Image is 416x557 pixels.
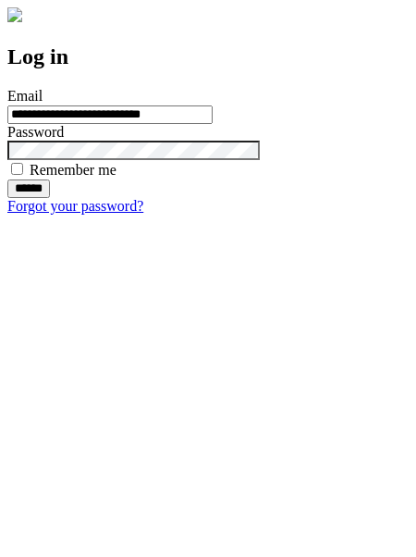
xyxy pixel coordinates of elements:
[30,162,116,178] label: Remember me
[7,88,43,104] label: Email
[7,124,64,140] label: Password
[7,7,22,22] img: logo-4e3dc11c47720685a147b03b5a06dd966a58ff35d612b21f08c02c0306f2b779.png
[7,198,143,214] a: Forgot your password?
[7,44,409,69] h2: Log in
